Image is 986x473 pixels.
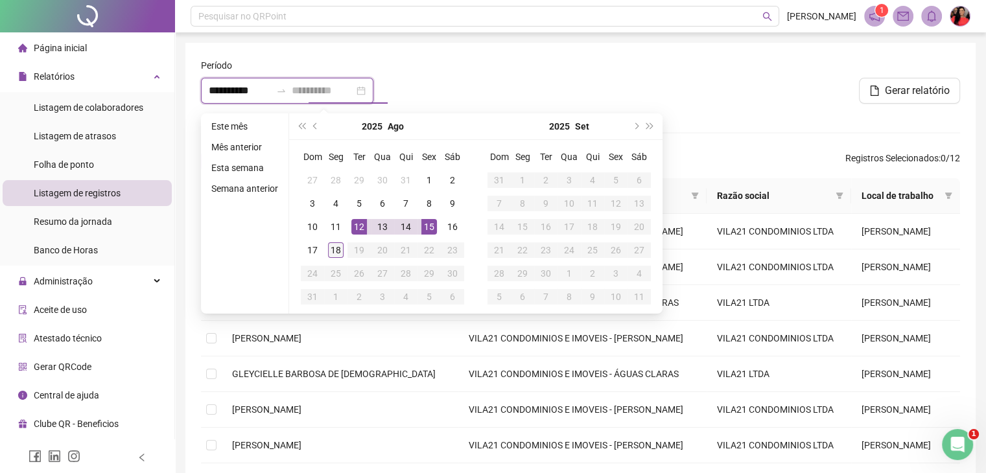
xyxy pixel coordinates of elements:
[836,192,843,200] span: filter
[375,172,390,188] div: 30
[491,172,507,188] div: 31
[34,419,119,429] span: Clube QR - Beneficios
[347,262,371,285] td: 2025-08-26
[276,86,287,96] span: to
[491,196,507,211] div: 7
[628,215,651,238] td: 2025-09-20
[305,172,320,188] div: 27
[34,276,93,286] span: Administração
[707,321,852,356] td: VILA21 CONDOMINIOS LTDA
[491,242,507,258] div: 21
[441,285,464,308] td: 2025-09-06
[301,238,324,262] td: 2025-08-17
[398,289,414,305] div: 4
[581,262,604,285] td: 2025-10-02
[628,113,642,139] button: next-year
[394,145,417,168] th: Qui
[305,196,320,211] div: 3
[324,285,347,308] td: 2025-09-01
[328,172,344,188] div: 28
[394,215,417,238] td: 2025-08-14
[688,186,701,205] span: filter
[608,242,624,258] div: 26
[18,362,27,371] span: qrcode
[417,215,441,238] td: 2025-08-15
[885,83,950,98] span: Gerar relatório
[491,219,507,235] div: 14
[561,242,577,258] div: 24
[631,242,647,258] div: 27
[232,369,436,379] span: GLEYCIELLE BARBOSA DE [DEMOGRAPHIC_DATA]
[371,145,394,168] th: Qua
[347,168,371,192] td: 2025-07-29
[394,285,417,308] td: 2025-09-04
[604,168,628,192] td: 2025-09-05
[371,168,394,192] td: 2025-07-30
[328,266,344,281] div: 25
[305,266,320,281] div: 24
[604,192,628,215] td: 2025-09-12
[487,168,511,192] td: 2025-08-31
[511,168,534,192] td: 2025-09-01
[305,242,320,258] div: 17
[558,262,581,285] td: 2025-10-01
[347,238,371,262] td: 2025-08-19
[421,196,437,211] div: 8
[294,113,309,139] button: super-prev-year
[691,192,699,200] span: filter
[347,285,371,308] td: 2025-09-02
[604,238,628,262] td: 2025-09-26
[558,285,581,308] td: 2025-10-08
[581,145,604,168] th: Qui
[18,277,27,286] span: lock
[534,145,558,168] th: Ter
[487,238,511,262] td: 2025-09-21
[324,168,347,192] td: 2025-07-28
[324,238,347,262] td: 2025-08-18
[515,196,530,211] div: 8
[417,285,441,308] td: 2025-09-05
[301,192,324,215] td: 2025-08-03
[628,262,651,285] td: 2025-10-04
[421,219,437,235] div: 15
[421,172,437,188] div: 1
[585,242,600,258] div: 25
[515,242,530,258] div: 22
[324,215,347,238] td: 2025-08-11
[558,168,581,192] td: 2025-09-03
[441,262,464,285] td: 2025-08-30
[301,168,324,192] td: 2025-07-27
[445,242,460,258] div: 23
[608,289,624,305] div: 10
[604,215,628,238] td: 2025-09-19
[851,249,960,285] td: [PERSON_NAME]
[717,189,831,203] span: Razão social
[34,71,75,82] span: Relatórios
[585,266,600,281] div: 2
[538,196,554,211] div: 9
[538,266,554,281] div: 30
[34,159,94,170] span: Folha de ponto
[351,242,367,258] div: 19
[604,285,628,308] td: 2025-10-10
[628,238,651,262] td: 2025-09-27
[897,10,909,22] span: mail
[351,172,367,188] div: 29
[534,168,558,192] td: 2025-09-02
[398,172,414,188] div: 31
[29,450,41,463] span: facebook
[232,440,301,450] span: [PERSON_NAME]
[869,86,880,96] span: file
[137,453,147,462] span: left
[398,219,414,235] div: 14
[351,266,367,281] div: 26
[417,262,441,285] td: 2025-08-29
[305,219,320,235] div: 10
[487,262,511,285] td: 2025-09-28
[301,285,324,308] td: 2025-08-31
[398,242,414,258] div: 21
[445,172,460,188] div: 2
[707,356,852,392] td: VILA21 LTDA
[371,238,394,262] td: 2025-08-20
[34,362,91,372] span: Gerar QRCode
